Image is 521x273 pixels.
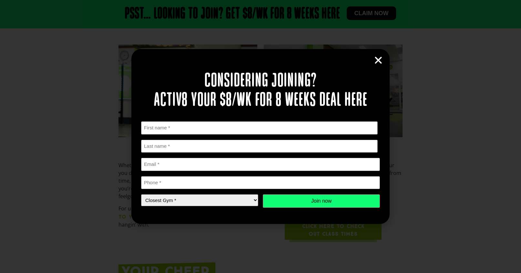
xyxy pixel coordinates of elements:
[373,56,383,65] a: Close
[141,121,378,135] input: First name *
[141,140,378,153] input: Last name *
[141,158,380,171] input: Email *
[141,72,380,110] h2: Considering joining? Activ8 your $8/wk for 8 weeks deal here
[141,176,380,189] input: Phone *
[263,194,380,208] input: Join now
